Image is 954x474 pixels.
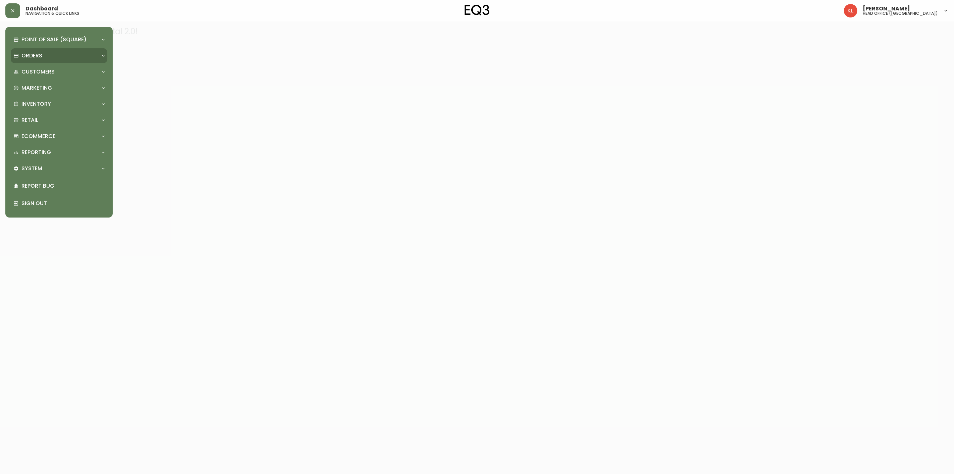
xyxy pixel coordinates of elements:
p: System [21,165,42,172]
p: Inventory [21,100,51,108]
p: Reporting [21,149,51,156]
p: Retail [21,116,38,124]
div: Ecommerce [11,129,107,144]
p: Marketing [21,84,52,92]
div: Sign Out [11,195,107,212]
img: 2c0c8aa7421344cf0398c7f872b772b5 [844,4,857,17]
span: [PERSON_NAME] [863,6,910,11]
p: Sign Out [21,200,105,207]
p: Ecommerce [21,133,55,140]
div: Report Bug [11,177,107,195]
p: Orders [21,52,42,59]
span: Dashboard [25,6,58,11]
p: Point of Sale (Square) [21,36,87,43]
div: Reporting [11,145,107,160]
p: Report Bug [21,182,105,190]
div: Point of Sale (Square) [11,32,107,47]
div: Orders [11,48,107,63]
p: Customers [21,68,55,76]
div: Customers [11,64,107,79]
h5: head office ([GEOGRAPHIC_DATA]) [863,11,938,15]
div: Inventory [11,97,107,111]
div: Retail [11,113,107,128]
h5: navigation & quick links [25,11,79,15]
img: logo [465,5,489,15]
div: System [11,161,107,176]
div: Marketing [11,81,107,95]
